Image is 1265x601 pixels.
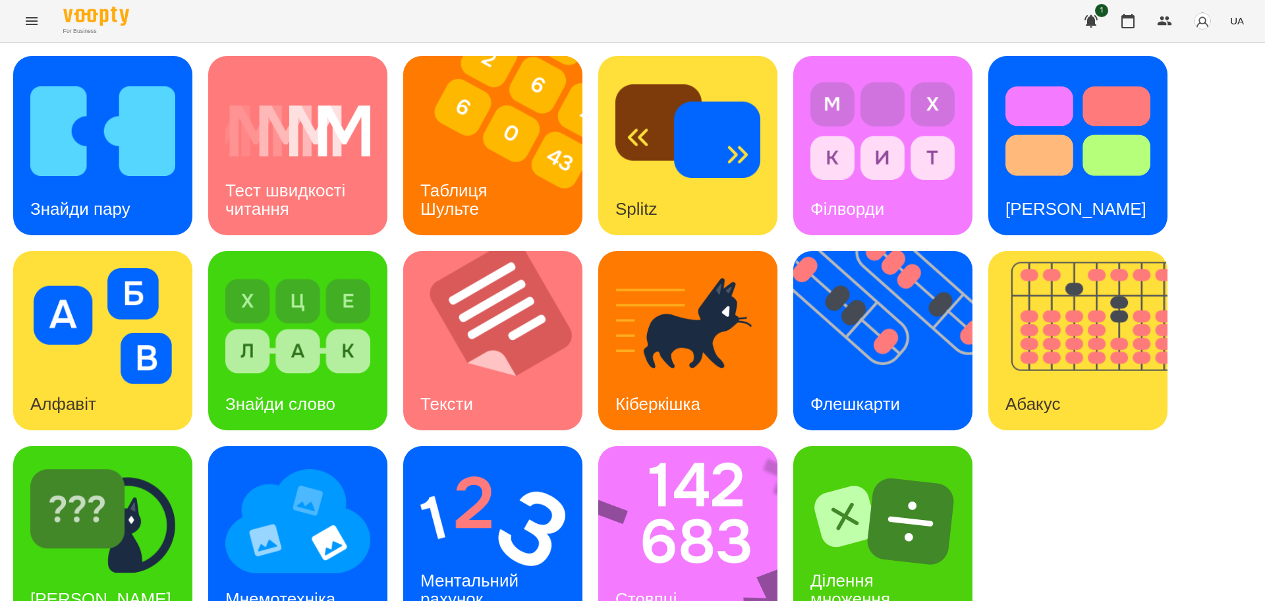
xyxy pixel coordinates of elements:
[598,56,777,235] a: SplitzSplitz
[225,394,335,414] h3: Знайди слово
[420,181,492,218] h3: Таблиця Шульте
[208,56,387,235] a: Тест швидкості читанняТест швидкості читання
[403,251,599,430] img: Тексти
[30,199,130,219] h3: Знайди пару
[13,56,192,235] a: Знайди паруЗнайди пару
[988,56,1167,235] a: Тест Струпа[PERSON_NAME]
[420,394,473,414] h3: Тексти
[403,251,582,430] a: ТекстиТексти
[225,268,370,384] img: Знайди слово
[1095,4,1108,17] span: 1
[1230,14,1244,28] span: UA
[30,463,175,579] img: Знайди Кіберкішку
[615,73,760,189] img: Splitz
[1005,394,1060,414] h3: Абакус
[793,251,989,430] img: Флешкарти
[615,268,760,384] img: Кіберкішка
[13,251,192,430] a: АлфавітАлфавіт
[63,27,129,36] span: For Business
[225,463,370,579] img: Мнемотехніка
[16,5,47,37] button: Menu
[988,251,1184,430] img: Абакус
[30,268,175,384] img: Алфавіт
[30,394,96,414] h3: Алфавіт
[403,56,599,235] img: Таблиця Шульте
[403,56,582,235] a: Таблиця ШультеТаблиця Шульте
[225,181,350,218] h3: Тест швидкості читання
[810,394,900,414] h3: Флешкарти
[810,199,884,219] h3: Філворди
[1005,199,1146,219] h3: [PERSON_NAME]
[225,73,370,189] img: Тест швидкості читання
[598,251,777,430] a: КіберкішкаКіберкішка
[793,56,972,235] a: ФілвордиФілворди
[793,251,972,430] a: ФлешкартиФлешкарти
[1005,73,1150,189] img: Тест Струпа
[208,251,387,430] a: Знайди словоЗнайди слово
[30,73,175,189] img: Знайди пару
[810,463,955,579] img: Ділення множення
[988,251,1167,430] a: АбакусАбакус
[63,7,129,26] img: Voopty Logo
[615,394,700,414] h3: Кіберкішка
[1225,9,1249,33] button: UA
[420,463,565,579] img: Ментальний рахунок
[810,73,955,189] img: Філворди
[615,199,658,219] h3: Splitz
[1193,12,1212,30] img: avatar_s.png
